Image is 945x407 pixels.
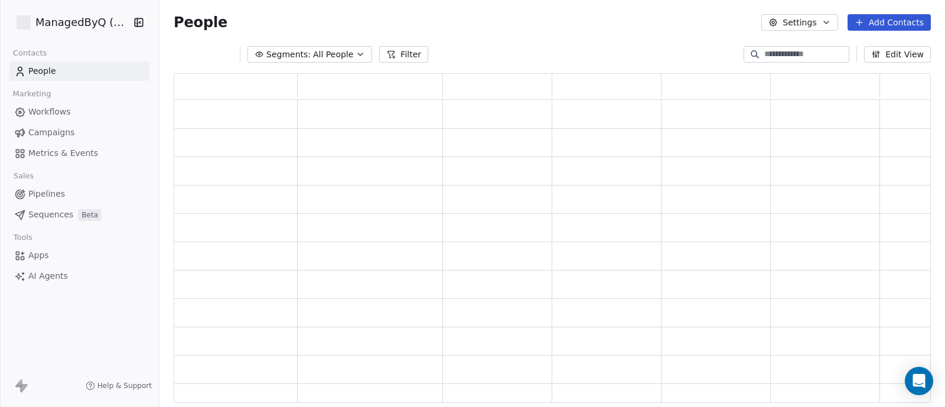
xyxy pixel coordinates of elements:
a: SequencesBeta [9,205,149,224]
span: Apps [28,249,49,262]
a: People [9,61,149,81]
span: Pipelines [28,188,65,200]
a: Apps [9,246,149,265]
span: Metrics & Events [28,147,98,159]
span: Tools [8,229,37,246]
span: People [28,65,56,77]
a: Workflows [9,102,149,122]
span: Help & Support [97,381,152,390]
span: Marketing [8,85,56,103]
span: People [174,14,227,31]
span: Workflows [28,106,71,118]
span: Beta [78,209,102,221]
a: Campaigns [9,123,149,142]
a: AI Agents [9,266,149,286]
a: Help & Support [86,381,152,390]
span: Sales [8,167,39,185]
button: Add Contacts [848,14,931,31]
a: Pipelines [9,184,149,204]
button: Edit View [864,46,931,63]
span: ManagedByQ (FZE) [35,15,130,30]
span: Sequences [28,209,73,221]
span: Campaigns [28,126,74,139]
div: Open Intercom Messenger [905,367,933,395]
button: Settings [761,14,838,31]
button: Filter [379,46,428,63]
span: Contacts [8,44,52,62]
span: All People [313,48,353,61]
span: AI Agents [28,270,68,282]
a: Metrics & Events [9,144,149,163]
button: ManagedByQ (FZE) [14,12,126,32]
span: Segments: [266,48,311,61]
